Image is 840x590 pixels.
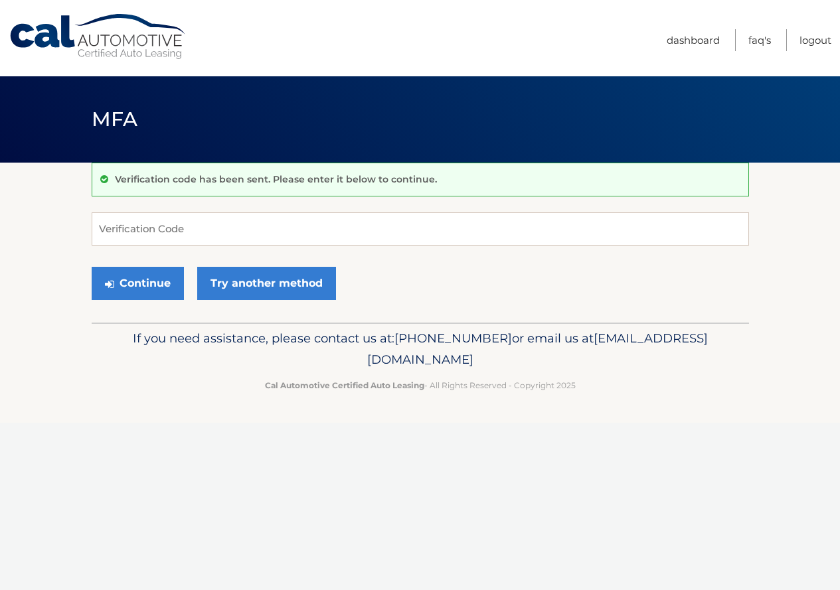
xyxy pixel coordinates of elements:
input: Verification Code [92,212,749,246]
strong: Cal Automotive Certified Auto Leasing [265,380,424,390]
p: - All Rights Reserved - Copyright 2025 [100,378,740,392]
a: Logout [799,29,831,51]
p: If you need assistance, please contact us at: or email us at [100,328,740,370]
span: [EMAIL_ADDRESS][DOMAIN_NAME] [367,331,708,367]
a: Try another method [197,267,336,300]
a: FAQ's [748,29,771,51]
span: [PHONE_NUMBER] [394,331,512,346]
span: MFA [92,107,138,131]
p: Verification code has been sent. Please enter it below to continue. [115,173,437,185]
a: Dashboard [667,29,720,51]
button: Continue [92,267,184,300]
a: Cal Automotive [9,13,188,60]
